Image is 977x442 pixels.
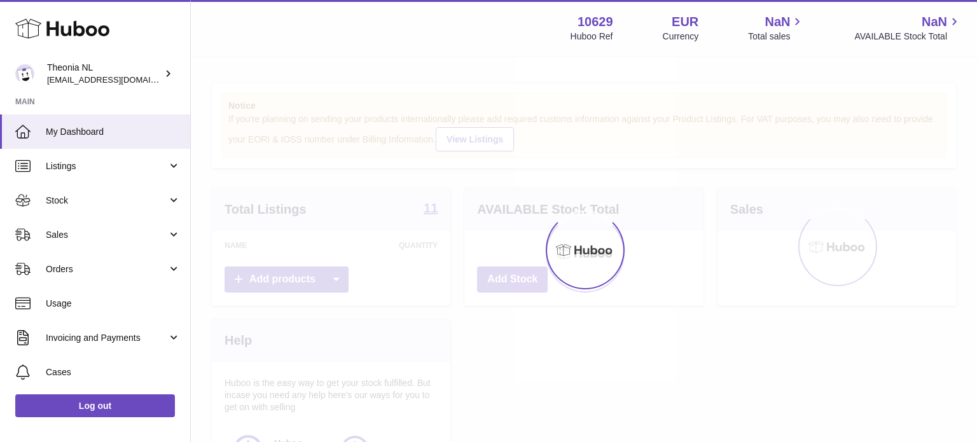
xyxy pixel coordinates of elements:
span: NaN [765,13,790,31]
strong: EUR [672,13,698,31]
div: Theonia NL [47,62,162,86]
span: NaN [922,13,947,31]
span: Orders [46,263,167,275]
a: NaN AVAILABLE Stock Total [854,13,962,43]
span: Listings [46,160,167,172]
strong: 10629 [578,13,613,31]
span: Invoicing and Payments [46,332,167,344]
div: Currency [663,31,699,43]
span: Total sales [748,31,805,43]
span: [EMAIL_ADDRESS][DOMAIN_NAME] [47,74,187,85]
span: Usage [46,298,181,310]
span: Stock [46,195,167,207]
span: AVAILABLE Stock Total [854,31,962,43]
span: My Dashboard [46,126,181,138]
img: info@wholesomegoods.eu [15,64,34,83]
span: Cases [46,366,181,378]
a: Log out [15,394,175,417]
span: Sales [46,229,167,241]
a: NaN Total sales [748,13,805,43]
div: Huboo Ref [571,31,613,43]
